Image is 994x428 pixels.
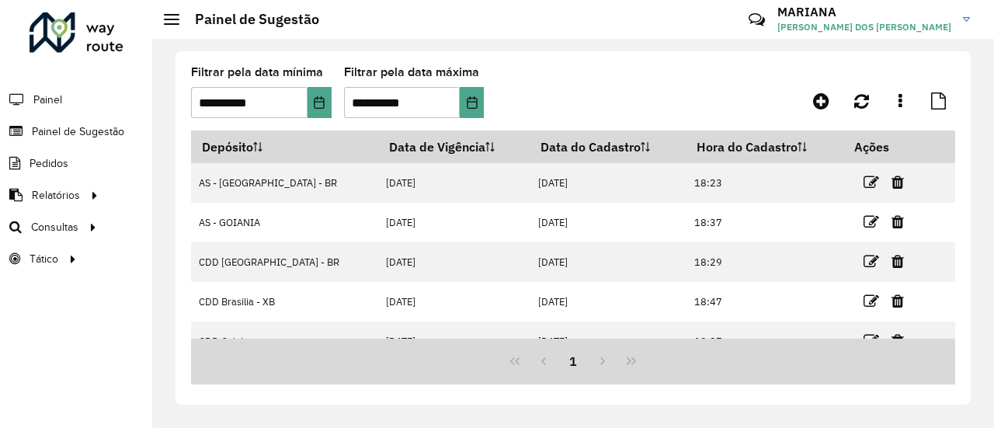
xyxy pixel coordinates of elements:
[530,130,686,163] th: Data do Cadastro
[891,251,904,272] a: Excluir
[191,130,378,163] th: Depósito
[777,5,951,19] h3: MARIANA
[530,282,686,322] td: [DATE]
[686,163,843,203] td: 18:23
[32,187,80,204] span: Relatórios
[686,322,843,361] td: 18:27
[32,124,124,140] span: Painel de Sugestão
[344,63,479,82] label: Filtrar pela data máxima
[378,130,530,163] th: Data de Vigência
[33,92,62,108] span: Painel
[777,20,951,34] span: [PERSON_NAME] DOS [PERSON_NAME]
[31,219,78,235] span: Consultas
[191,282,378,322] td: CDD Brasilia - XB
[843,130,937,163] th: Ações
[378,203,530,242] td: [DATE]
[686,242,843,282] td: 18:29
[378,322,530,361] td: [DATE]
[30,155,68,172] span: Pedidos
[308,87,332,118] button: Choose Date
[891,291,904,311] a: Excluir
[686,203,843,242] td: 18:37
[191,163,378,203] td: AS - [GEOGRAPHIC_DATA] - BR
[530,242,686,282] td: [DATE]
[530,163,686,203] td: [DATE]
[891,330,904,351] a: Excluir
[30,251,58,267] span: Tático
[179,11,319,28] h2: Painel de Sugestão
[686,282,843,322] td: 18:47
[686,130,843,163] th: Hora do Cadastro
[864,211,879,232] a: Editar
[530,322,686,361] td: [DATE]
[191,63,323,82] label: Filtrar pela data mínima
[558,346,588,376] button: 1
[864,251,879,272] a: Editar
[191,203,378,242] td: AS - GOIANIA
[460,87,484,118] button: Choose Date
[864,291,879,311] a: Editar
[891,211,904,232] a: Excluir
[530,203,686,242] td: [DATE]
[378,242,530,282] td: [DATE]
[891,172,904,193] a: Excluir
[378,163,530,203] td: [DATE]
[191,242,378,282] td: CDD [GEOGRAPHIC_DATA] - BR
[864,172,879,193] a: Editar
[191,322,378,361] td: CDD Cuiaba
[864,330,879,351] a: Editar
[378,282,530,322] td: [DATE]
[740,3,773,37] a: Contato Rápido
